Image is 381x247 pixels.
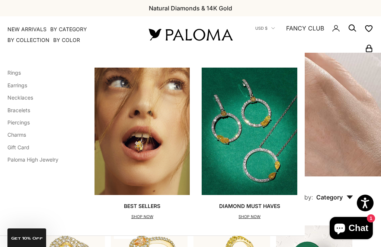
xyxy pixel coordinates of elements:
[327,217,375,241] inbox-online-store-chat: Shopify online store chat
[7,156,58,163] a: Paloma High Jewelry
[7,119,30,126] a: Piercings
[7,26,47,33] a: NEW ARRIVALS
[7,82,27,88] a: Earrings
[7,94,33,101] a: Necklaces
[7,26,131,44] nav: Primary navigation
[50,26,87,33] summary: By Category
[124,202,160,210] p: Best Sellers
[53,36,80,44] summary: By Color
[7,228,46,247] div: GET 10% Off
[11,237,43,240] span: GET 10% Off
[250,16,374,53] nav: Secondary navigation
[219,213,280,221] p: SHOP NOW
[7,107,30,113] a: Bracelets
[274,176,370,208] button: Sort by: Category
[124,213,160,221] p: SHOP NOW
[95,68,190,220] a: Best SellersSHOP NOW
[7,131,26,138] a: Charms
[255,25,275,32] button: USD $
[255,25,268,32] span: USD $
[316,194,353,201] span: Category
[7,36,49,44] summary: By Collection
[286,23,324,33] a: FANCY CLUB
[7,69,21,76] a: Rings
[149,3,232,13] p: Natural Diamonds & 14K Gold
[202,68,297,220] a: Diamond Must HavesSHOP NOW
[219,202,280,210] p: Diamond Must Haves
[7,144,29,150] a: Gift Card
